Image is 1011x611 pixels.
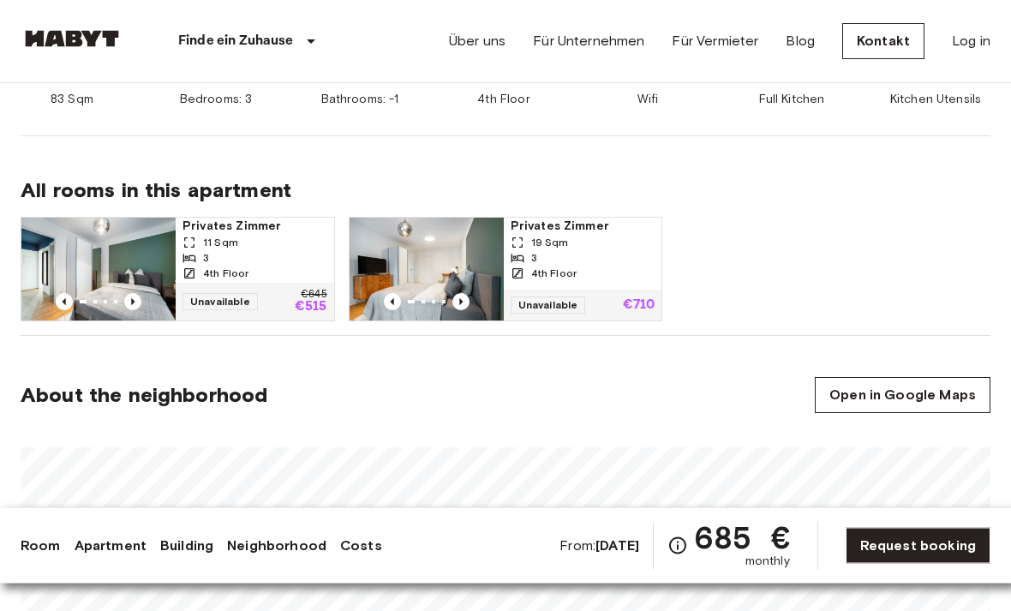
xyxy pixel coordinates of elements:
button: Previous image [452,294,470,311]
span: Full Kitchen [759,92,825,109]
svg: Check cost overview for full price breakdown. Please note that discounts apply to new joiners onl... [667,536,688,556]
a: Request booking [846,528,990,564]
a: Für Unternehmen [533,31,644,51]
span: Privates Zimmer [511,219,655,236]
span: All rooms in this apartment [21,178,990,204]
a: Costs [340,536,382,556]
a: Blog [786,31,815,51]
span: Unavailable [182,294,258,311]
a: Über uns [449,31,505,51]
button: Previous image [124,294,141,311]
span: monthly [745,553,790,570]
a: Room [21,536,61,556]
span: Bathrooms: -1 [321,92,399,109]
span: 3 [531,251,537,267]
span: Privates Zimmer [182,219,327,236]
img: Marketing picture of unit DE-04-021-001-02HF [350,219,504,321]
span: 3 [203,251,209,267]
span: 4th Floor [531,267,577,282]
span: About the neighborhood [21,383,267,409]
p: €515 [295,301,327,314]
a: Log in [952,31,990,51]
p: €645 [301,291,326,301]
a: Kontakt [842,23,924,59]
button: Previous image [384,294,401,311]
span: 83 Sqm [51,92,93,109]
a: Neighborhood [227,536,326,556]
span: 4th Floor [203,267,248,282]
span: 11 Sqm [203,236,238,251]
span: 685 € [695,522,790,553]
span: 4th Floor [477,92,529,109]
a: Open in Google Maps [815,378,990,414]
span: Kitchen Utensils [890,92,981,109]
span: 19 Sqm [531,236,569,251]
span: Bedrooms: 3 [180,92,253,109]
span: Wifi [637,92,659,109]
p: €710 [623,299,655,313]
a: Marketing picture of unit DE-04-021-001-03HFPrevious imagePrevious imagePrivates Zimmer11 Sqm34th... [21,218,335,322]
img: Habyt [21,30,123,47]
a: Marketing picture of unit DE-04-021-001-02HFPrevious imagePrevious imagePrivates Zimmer19 Sqm34th... [349,218,663,322]
a: Für Vermieter [672,31,758,51]
b: [DATE] [595,537,639,554]
a: Apartment [75,536,147,556]
button: Previous image [56,294,73,311]
span: Unavailable [511,297,586,314]
p: Finde ein Zuhause [178,31,294,51]
img: Marketing picture of unit DE-04-021-001-03HF [21,219,176,321]
a: Building [160,536,213,556]
span: From: [559,536,639,555]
